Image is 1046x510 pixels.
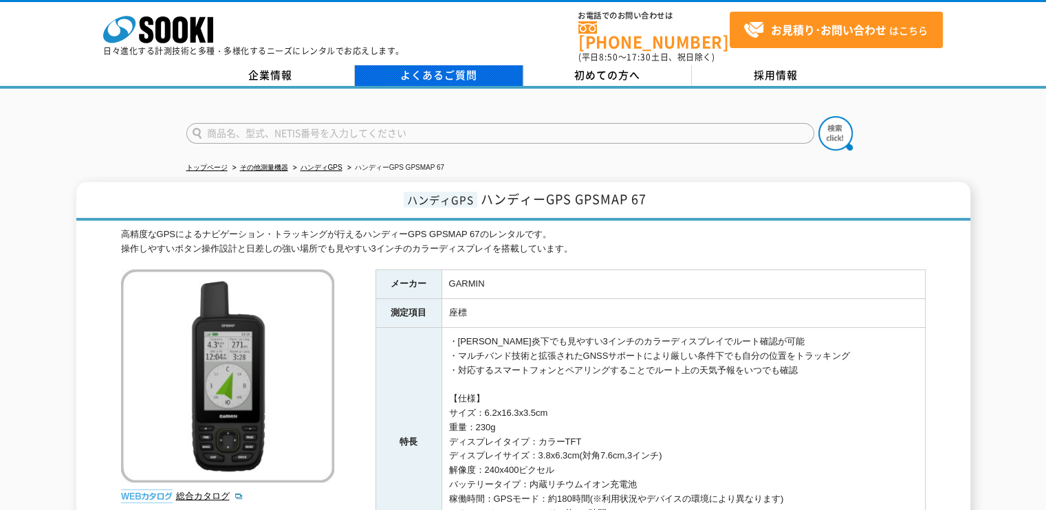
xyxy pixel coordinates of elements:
[481,190,646,208] span: ハンディーGPS GPSMAP 67
[574,67,640,82] span: 初めての方へ
[404,192,477,208] span: ハンディGPS
[186,123,814,144] input: 商品名、型式、NETIS番号を入力してください
[240,164,288,171] a: その他測量機器
[121,269,334,483] img: ハンディーGPS GPSMAP 67
[599,51,618,63] span: 8:50
[375,299,442,328] th: 測定項目
[818,116,853,151] img: btn_search.png
[692,65,860,86] a: 採用情報
[442,270,925,299] td: GARMIN
[730,12,943,48] a: お見積り･お問い合わせはこちら
[355,65,523,86] a: よくあるご質問
[301,164,342,171] a: ハンディGPS
[103,47,404,55] p: 日々進化する計測技術と多種・多様化するニーズにレンタルでお応えします。
[523,65,692,86] a: 初めての方へ
[578,51,715,63] span: (平日 ～ 土日、祝日除く)
[186,65,355,86] a: 企業情報
[121,489,173,503] img: webカタログ
[186,164,228,171] a: トップページ
[626,51,651,63] span: 17:30
[743,20,928,41] span: はこちら
[442,299,925,328] td: 座標
[375,270,442,299] th: メーカー
[578,21,730,49] a: [PHONE_NUMBER]
[578,12,730,20] span: お電話でのお問い合わせは
[121,228,926,256] div: 高精度なGPSによるナビゲーション・トラッキングが行えるハンディーGPS GPSMAP 67のレンタルです。 操作しやすいボタン操作設計と日差しの強い場所でも見やすい3インチのカラーディスプレイ...
[345,161,444,175] li: ハンディーGPS GPSMAP 67
[176,491,243,501] a: 総合カタログ
[771,21,886,38] strong: お見積り･お問い合わせ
